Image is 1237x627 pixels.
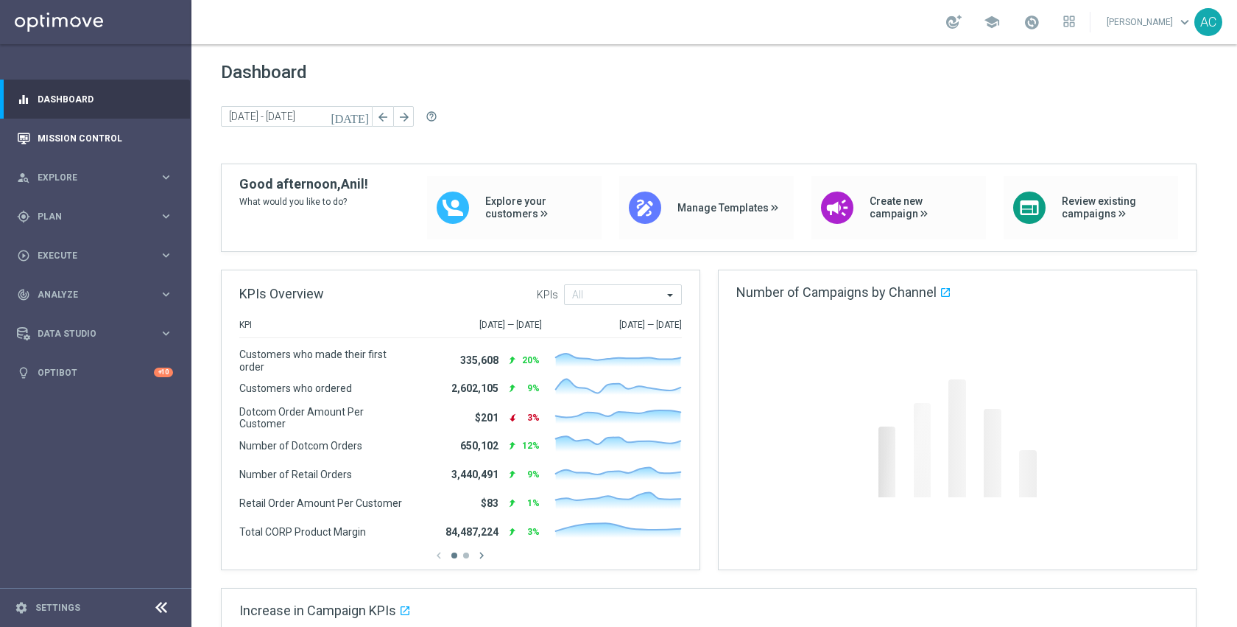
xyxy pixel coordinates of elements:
[16,94,174,105] button: equalizer Dashboard
[17,210,30,223] i: gps_fixed
[16,328,174,340] button: Data Studio keyboard_arrow_right
[159,248,173,262] i: keyboard_arrow_right
[17,366,30,379] i: lightbulb
[38,251,159,260] span: Execute
[17,249,159,262] div: Execute
[984,14,1000,30] span: school
[17,80,173,119] div: Dashboard
[35,603,80,612] a: Settings
[16,172,174,183] button: person_search Explore keyboard_arrow_right
[154,368,173,377] div: +10
[17,327,159,340] div: Data Studio
[38,329,159,338] span: Data Studio
[16,367,174,379] button: lightbulb Optibot +10
[17,93,30,106] i: equalizer
[1177,14,1193,30] span: keyboard_arrow_down
[159,326,173,340] i: keyboard_arrow_right
[1194,8,1222,36] div: AC
[16,289,174,301] button: track_changes Analyze keyboard_arrow_right
[1105,11,1194,33] a: [PERSON_NAME]keyboard_arrow_down
[38,353,154,392] a: Optibot
[16,250,174,262] button: play_circle_outline Execute keyboard_arrow_right
[17,288,30,301] i: track_changes
[17,119,173,158] div: Mission Control
[17,210,159,223] div: Plan
[38,290,159,299] span: Analyze
[16,133,174,144] button: Mission Control
[15,601,28,614] i: settings
[17,171,30,184] i: person_search
[17,288,159,301] div: Analyze
[17,171,159,184] div: Explore
[38,173,159,182] span: Explore
[38,212,159,221] span: Plan
[38,119,173,158] a: Mission Control
[38,80,173,119] a: Dashboard
[17,353,173,392] div: Optibot
[159,287,173,301] i: keyboard_arrow_right
[16,211,174,223] button: gps_fixed Plan keyboard_arrow_right
[159,209,173,223] i: keyboard_arrow_right
[17,249,30,262] i: play_circle_outline
[159,170,173,184] i: keyboard_arrow_right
